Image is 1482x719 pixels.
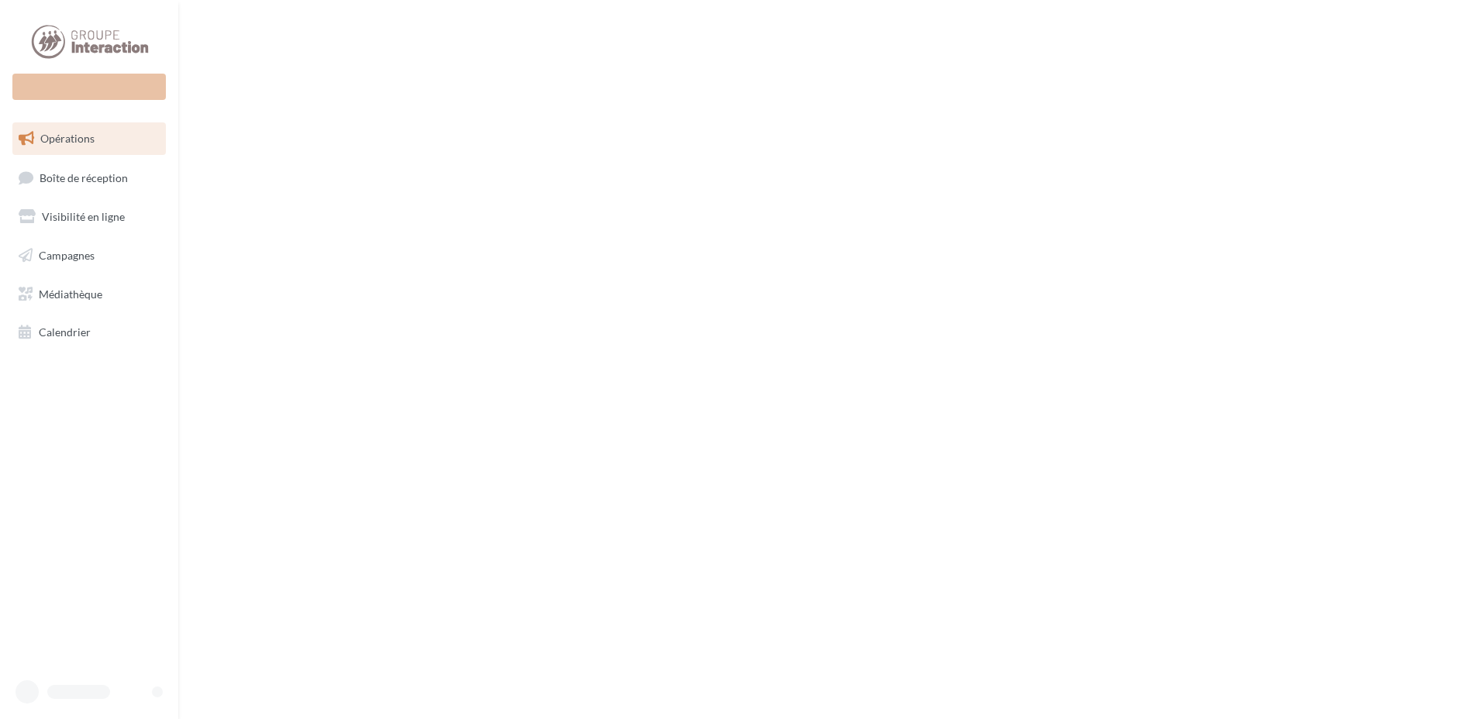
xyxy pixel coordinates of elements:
[9,122,169,155] a: Opérations
[42,210,125,223] span: Visibilité en ligne
[39,287,102,300] span: Médiathèque
[9,161,169,194] a: Boîte de réception
[9,201,169,233] a: Visibilité en ligne
[12,74,166,100] div: Nouvelle campagne
[39,325,91,339] span: Calendrier
[9,278,169,311] a: Médiathèque
[40,170,128,184] span: Boîte de réception
[9,239,169,272] a: Campagnes
[40,132,95,145] span: Opérations
[9,316,169,349] a: Calendrier
[39,249,95,262] span: Campagnes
